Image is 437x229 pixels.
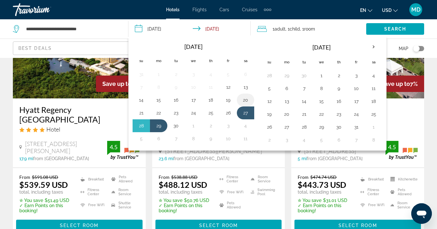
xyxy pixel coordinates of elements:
[153,96,164,105] button: Day 15
[290,26,300,32] span: Child
[165,147,262,154] span: [STREET_ADDRESS][PERSON_NAME]
[382,5,398,15] button: Change currency
[242,7,257,12] a: Cruises
[19,174,30,180] span: From
[19,156,33,161] span: 17.9 mi
[264,110,274,119] button: Day 19
[282,97,292,106] button: Day 13
[386,141,418,160] img: trustyou-badge.svg
[171,70,181,79] button: Day 2
[219,7,229,12] span: Cars
[159,180,207,189] ins: $488.12 USD
[107,143,120,151] div: 4.5
[387,200,418,210] li: Room Service
[192,7,207,12] a: Flights
[136,121,146,130] button: Day 28
[299,135,309,144] button: Day 4
[60,223,98,228] span: Select Room
[282,110,292,119] button: Day 20
[375,76,424,92] div: 7%
[16,221,143,228] a: Select Room
[251,19,366,39] button: Travelers: 1 adult, 1 child
[240,96,251,105] button: Day 20
[159,156,173,161] span: 23.6 mi
[19,203,72,213] p: ✓ Earn Points on this booking!
[357,187,387,197] li: Fitness Center
[298,180,346,189] ins: $443.73 USD
[351,71,361,80] button: Day 3
[298,198,352,203] p: $31.01 USD
[282,84,292,93] button: Day 6
[153,108,164,117] button: Day 22
[77,174,108,184] li: Breakfast
[316,97,327,106] button: Day 15
[273,24,285,33] span: 1
[188,121,199,130] button: Day 1
[19,105,139,124] h3: Hyatt Regency [GEOGRAPHIC_DATA]
[282,71,292,80] button: Day 29
[77,187,108,197] li: Fitness Center
[171,83,181,92] button: Day 9
[334,71,344,80] button: Day 2
[188,108,199,117] button: Day 24
[386,143,398,151] div: 4.5
[382,8,392,13] span: USD
[274,26,285,32] span: Adult
[206,70,216,79] button: Day 4
[159,189,211,195] p: total, including taxes
[102,80,131,87] span: Save up to
[206,134,216,143] button: Day 9
[223,108,233,117] button: Day 26
[351,123,361,132] button: Day 31
[278,40,365,55] th: [DATE]
[387,174,418,184] li: Kitchenette
[357,174,387,184] li: Breakfast
[108,174,139,184] li: Pets Allowed
[173,156,229,161] span: from [GEOGRAPHIC_DATA]
[13,1,77,18] a: Travorium
[381,80,410,87] span: Save up to
[300,24,315,33] span: , 1
[223,121,233,130] button: Day 3
[159,198,211,203] p: $50.76 USD
[360,5,372,15] button: Change language
[334,135,344,144] button: Day 6
[316,110,327,119] button: Day 22
[155,221,282,228] a: Select Room
[411,203,432,224] iframe: Button to launch messaging window
[223,134,233,143] button: Day 10
[264,135,274,144] button: Day 2
[188,134,199,143] button: Day 8
[18,46,52,51] span: Best Deals
[107,141,139,160] img: trustyou-badge.svg
[206,83,216,92] button: Day 11
[339,223,377,228] span: Select Room
[19,126,139,133] div: 4 star Hotel
[171,121,181,130] button: Day 30
[264,97,274,106] button: Day 12
[33,156,89,161] span: from [GEOGRAPHIC_DATA]
[360,8,366,13] span: en
[334,123,344,132] button: Day 30
[240,134,251,143] button: Day 11
[368,97,379,106] button: Day 18
[136,96,146,105] button: Day 14
[316,71,327,80] button: Day 1
[153,83,164,92] button: Day 8
[188,70,199,79] button: Day 3
[206,108,216,117] button: Day 25
[282,123,292,132] button: Day 27
[264,71,274,80] button: Day 28
[294,221,421,228] a: Select Room
[298,174,309,180] span: From
[307,156,363,161] span: from [GEOGRAPHIC_DATA]
[304,147,356,154] span: [STREET_ADDRESS]
[136,134,146,143] button: Day 5
[171,96,181,105] button: Day 16
[299,123,309,132] button: Day 28
[264,5,271,15] button: Extra navigation items
[159,174,170,180] span: From
[368,123,379,132] button: Day 1
[299,110,309,119] button: Day 21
